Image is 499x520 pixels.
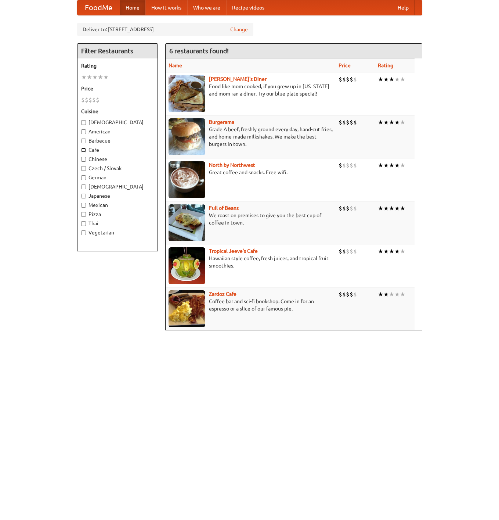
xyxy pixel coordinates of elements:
[81,183,154,190] label: [DEMOGRAPHIC_DATA]
[169,204,205,241] img: beans.jpg
[85,96,88,104] li: $
[350,204,353,212] li: $
[120,0,145,15] a: Home
[346,161,350,169] li: $
[96,96,100,104] li: $
[81,148,86,153] input: Cafe
[81,192,154,200] label: Japanese
[81,128,154,135] label: American
[169,247,205,284] img: jeeves.jpg
[81,96,85,104] li: $
[394,161,400,169] li: ★
[389,75,394,83] li: ★
[81,230,86,235] input: Vegetarian
[346,204,350,212] li: $
[383,161,389,169] li: ★
[81,175,86,180] input: German
[169,161,205,198] img: north.jpg
[350,118,353,126] li: $
[339,75,342,83] li: $
[339,247,342,255] li: $
[339,62,351,68] a: Price
[378,247,383,255] li: ★
[77,23,253,36] div: Deliver to: [STREET_ADDRESS]
[339,204,342,212] li: $
[87,73,92,81] li: ★
[230,26,248,33] a: Change
[81,212,86,217] input: Pizza
[209,205,239,211] b: Full of Beans
[169,255,333,269] p: Hawaiian style coffee, fresh juices, and tropical fruit smoothies.
[81,62,154,69] h5: Rating
[81,194,86,198] input: Japanese
[400,247,405,255] li: ★
[226,0,270,15] a: Recipe videos
[383,290,389,298] li: ★
[81,120,86,125] input: [DEMOGRAPHIC_DATA]
[169,298,333,312] p: Coffee bar and sci-fi bookshop. Come in for an espresso or a slice of our famous pie.
[77,44,158,58] h4: Filter Restaurants
[346,247,350,255] li: $
[383,247,389,255] li: ★
[169,212,333,226] p: We roast on premises to give you the best cup of coffee in town.
[81,184,86,189] input: [DEMOGRAPHIC_DATA]
[209,119,234,125] a: Burgerama
[400,290,405,298] li: ★
[394,290,400,298] li: ★
[346,290,350,298] li: $
[389,204,394,212] li: ★
[169,118,205,155] img: burgerama.jpg
[209,162,255,168] a: North by Northwest
[400,161,405,169] li: ★
[81,146,154,154] label: Cafe
[346,75,350,83] li: $
[353,75,357,83] li: $
[81,221,86,226] input: Thai
[81,129,86,134] input: American
[342,290,346,298] li: $
[81,139,86,143] input: Barbecue
[342,204,346,212] li: $
[383,118,389,126] li: ★
[400,118,405,126] li: ★
[81,157,86,162] input: Chinese
[169,83,333,97] p: Food like mom cooked, if you grew up in [US_STATE] and mom ran a diner. Try our blue plate special!
[81,85,154,92] h5: Price
[378,290,383,298] li: ★
[389,161,394,169] li: ★
[342,118,346,126] li: $
[81,166,86,171] input: Czech / Slovak
[394,247,400,255] li: ★
[353,290,357,298] li: $
[81,211,154,218] label: Pizza
[389,247,394,255] li: ★
[342,247,346,255] li: $
[92,73,98,81] li: ★
[378,75,383,83] li: ★
[81,203,86,208] input: Mexican
[81,220,154,227] label: Thai
[169,126,333,148] p: Grade A beef, freshly ground every day, hand-cut fries, and home-made milkshakes. We make the bes...
[81,108,154,115] h5: Cuisine
[81,174,154,181] label: German
[169,75,205,112] img: sallys.jpg
[209,76,267,82] a: [PERSON_NAME]'s Diner
[88,96,92,104] li: $
[209,248,258,254] a: Tropical Jeeve's Cafe
[392,0,415,15] a: Help
[346,118,350,126] li: $
[209,291,236,297] a: Zardoz Cafe
[394,118,400,126] li: ★
[77,0,120,15] a: FoodMe
[350,290,353,298] li: $
[169,62,182,68] a: Name
[145,0,187,15] a: How it works
[98,73,103,81] li: ★
[378,62,393,68] a: Rating
[353,118,357,126] li: $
